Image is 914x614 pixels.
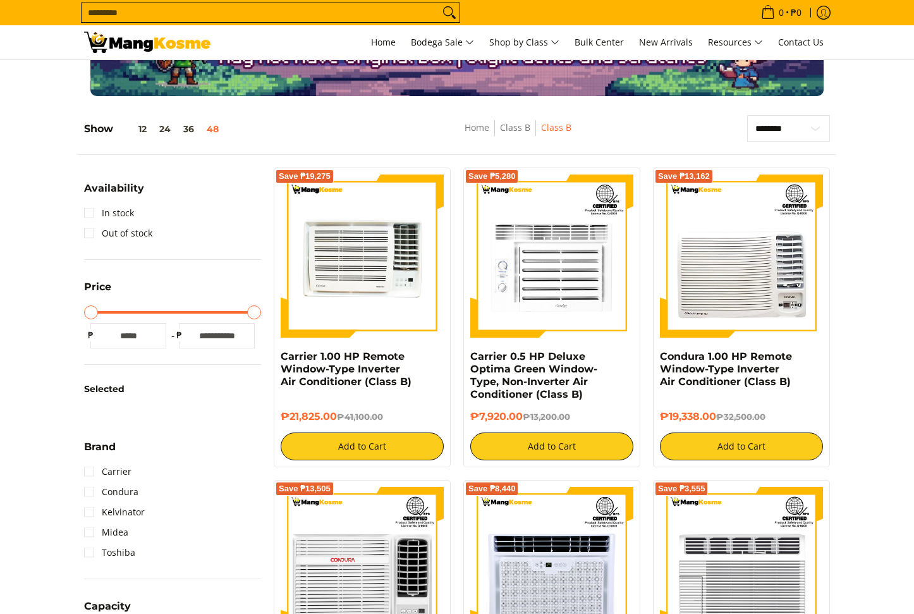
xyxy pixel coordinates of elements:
button: Search [439,3,460,22]
a: Bulk Center [568,25,630,59]
h5: Show [84,123,225,135]
span: Save ₱5,280 [468,173,516,180]
a: Carrier 0.5 HP Deluxe Optima Green Window-Type, Non-Inverter Air Conditioner (Class B) [470,350,597,400]
span: Save ₱3,555 [658,485,705,493]
span: • [757,6,805,20]
span: Shop by Class [489,35,559,51]
span: Contact Us [778,36,824,48]
h6: ₱7,920.00 [470,410,633,423]
button: Add to Cart [470,433,633,460]
a: Home [365,25,402,59]
summary: Open [84,282,111,302]
img: Carrier 0.5 HP Deluxe Optima Green Window-Type, Non-Inverter Air Conditioner (Class B) [470,175,633,338]
a: Carrier 1.00 HP Remote Window-Type Inverter Air Conditioner (Class B) [281,350,411,388]
a: Toshiba [84,543,135,563]
h6: ₱21,825.00 [281,410,444,423]
button: 48 [200,124,225,134]
span: Save ₱8,440 [468,485,516,493]
a: Midea [84,522,128,543]
nav: Breadcrumbs [379,120,656,149]
h6: Selected [84,384,261,395]
span: ₱0 [789,8,803,17]
span: New Arrivals [639,36,693,48]
button: Add to Cart [281,433,444,460]
button: 36 [177,124,200,134]
nav: Main Menu [223,25,830,59]
span: Save ₱13,162 [658,173,710,180]
a: Bodega Sale [405,25,480,59]
span: ₱ [173,329,185,341]
del: ₱41,100.00 [337,412,383,422]
a: New Arrivals [633,25,699,59]
span: Brand [84,442,116,452]
summary: Open [84,442,116,462]
a: Carrier [84,462,131,482]
button: Add to Cart [660,433,823,460]
a: Out of stock [84,223,152,243]
span: Capacity [84,601,131,611]
a: Resources [702,25,769,59]
img: Carrier 1.00 HP Remote Window-Type Inverter Air Conditioner (Class B) - 0 [281,175,444,338]
img: Condura 1.00 HP Remote Window-Type Inverter Air Conditioner (Class B) [660,175,823,338]
span: Save ₱13,505 [279,485,331,493]
span: Bulk Center [575,36,624,48]
a: Contact Us [772,25,830,59]
button: 12 [113,124,153,134]
a: Home [465,121,489,133]
del: ₱32,500.00 [716,412,765,422]
span: ₱ [84,329,97,341]
button: 24 [153,124,177,134]
a: Kelvinator [84,502,145,522]
img: Class B Class B | Mang Kosme [84,32,210,53]
a: Condura 1.00 HP Remote Window-Type Inverter Air Conditioner (Class B) [660,350,792,388]
span: Bodega Sale [411,35,474,51]
del: ₱13,200.00 [523,412,570,422]
span: Save ₱19,275 [279,173,331,180]
a: Class B [500,121,530,133]
a: Shop by Class [483,25,566,59]
a: In stock [84,203,134,223]
span: Class B [541,120,571,136]
span: 0 [777,8,786,17]
span: Price [84,282,111,292]
span: Availability [84,183,144,193]
span: Resources [708,35,763,51]
summary: Open [84,183,144,203]
a: Condura [84,482,138,502]
span: Home [371,36,396,48]
h6: ₱19,338.00 [660,410,823,423]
